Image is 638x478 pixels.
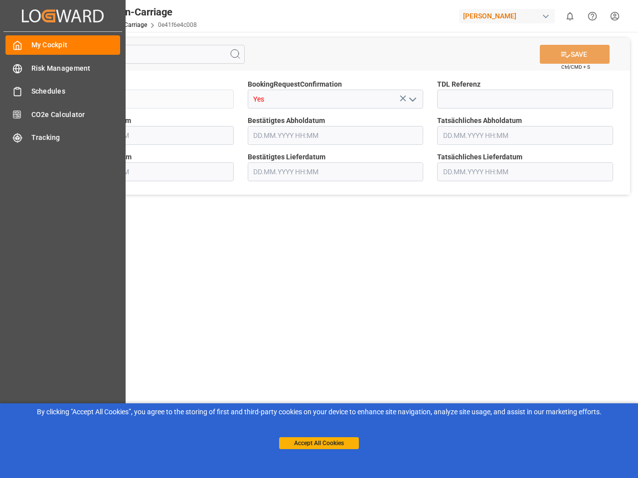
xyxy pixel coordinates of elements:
span: Schedules [31,86,121,97]
input: DD.MM.YYYY HH:MM [437,126,613,145]
span: Bestätigtes Abholdatum [248,116,325,126]
input: DD.MM.YYYY HH:MM [248,162,424,181]
span: TDL Referenz [437,79,480,90]
button: Accept All Cookies [279,437,359,449]
a: Schedules [5,82,120,101]
button: show 0 new notifications [559,5,581,27]
input: Search Fields [46,45,245,64]
button: open menu [405,92,420,107]
a: My Cockpit [5,35,120,55]
div: [PERSON_NAME] [459,9,555,23]
span: CO2e Calculator [31,110,121,120]
input: DD.MM.YYYY HH:MM [437,162,613,181]
input: DD.MM.YYYY HH:MM [58,126,234,145]
span: Ctrl/CMD + S [561,63,590,71]
input: DD.MM.YYYY HH:MM [58,162,234,181]
button: [PERSON_NAME] [459,6,559,25]
span: Tatsächliches Lieferdatum [437,152,522,162]
span: Tatsächliches Abholdatum [437,116,522,126]
button: Help Center [581,5,604,27]
span: BookingRequestConfirmation [248,79,342,90]
span: Tracking [31,132,121,143]
input: DD.MM.YYYY HH:MM [248,126,424,145]
span: Risk Management [31,63,121,74]
span: Bestätigtes Lieferdatum [248,152,325,162]
button: SAVE [540,45,610,64]
a: Risk Management [5,58,120,78]
a: Tracking [5,128,120,147]
span: My Cockpit [31,40,121,50]
a: CO2e Calculator [5,105,120,124]
div: By clicking "Accept All Cookies”, you agree to the storing of first and third-party cookies on yo... [7,407,631,417]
